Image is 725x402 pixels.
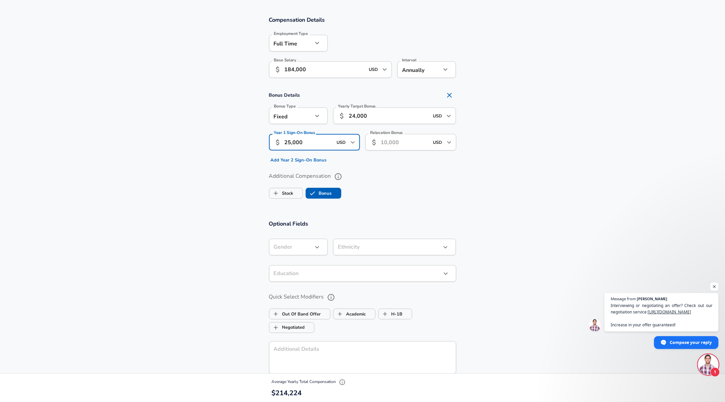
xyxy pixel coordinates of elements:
[274,32,308,36] label: Employment Type
[444,138,454,147] button: Open
[710,367,720,377] span: 1
[269,35,313,52] div: Full Time
[378,309,412,320] button: H-1BH-1B
[402,58,417,62] label: Interval
[269,16,456,24] h3: Compensation Details
[367,64,380,75] input: USD
[380,65,389,74] button: Open
[269,321,305,334] label: Negotiated
[698,355,719,375] div: Open chat
[269,89,456,102] h4: Bonus Details
[637,297,667,301] span: [PERSON_NAME]
[269,309,330,320] button: Out Of Band OfferOut Of Band Offer
[306,187,319,200] span: Bonus
[269,321,282,334] span: Negotiated
[274,58,296,62] label: Base Salary
[611,297,636,301] span: Message from
[269,308,321,321] label: Out Of Band Offer
[276,388,302,398] span: 214,224
[332,171,344,183] button: help
[269,187,282,200] span: Stock
[431,137,445,148] input: USD
[611,302,712,328] span: Interviewing or negotiating an offer? Check out our negotiation service: Increase in your offer g...
[333,308,346,321] span: Academic
[338,104,376,109] label: Yearly Target Bonus
[397,61,441,78] div: Annually
[269,155,328,166] button: Add Year 2 Sign-On Bonus
[306,187,332,200] label: Bonus
[269,292,456,303] label: Quick Select Modifiers
[269,220,456,228] h3: Optional Fields
[349,108,429,124] input: 30,000
[379,308,403,321] label: H-1B
[269,108,313,124] div: Fixed
[333,309,376,320] button: AcademicAcademic
[269,308,282,321] span: Out Of Band Offer
[274,131,315,135] label: Year 1 Sign-On Bonus
[381,134,429,151] input: 10,000
[285,61,365,78] input: 100,000
[379,308,392,321] span: H-1B
[306,188,341,199] button: BonusBonus
[670,337,712,348] span: Compose your reply
[337,377,347,387] button: Explain Total Compensation
[333,308,366,321] label: Academic
[325,292,337,303] button: help
[269,188,303,199] button: StockStock
[431,111,444,121] input: USD
[335,137,348,148] input: USD
[269,171,456,183] label: Additional Compensation
[370,131,403,135] label: Relocation Bonus
[444,111,454,121] button: Open
[443,89,456,102] button: Remove Section
[285,134,333,151] input: 30,000
[272,379,347,385] span: Average Yearly Total Compensation
[348,138,358,147] button: Open
[274,104,296,109] label: Bonus Type
[272,388,276,398] span: $
[269,322,314,333] button: NegotiatedNegotiated
[269,187,293,200] label: Stock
